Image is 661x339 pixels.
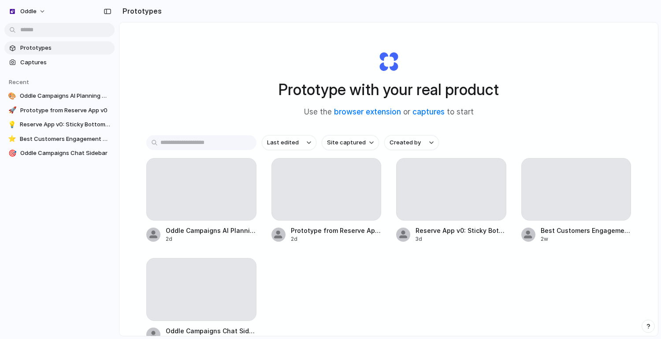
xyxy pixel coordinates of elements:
a: Prototypes [4,41,115,55]
a: Captures [4,56,115,69]
span: Created by [390,138,421,147]
span: Oddle Campaigns Chat Sidebar [166,326,256,335]
a: 🎨Oddle Campaigns AI Planning Modal [4,89,115,103]
span: Oddle Campaigns AI Planning Modal [20,92,111,100]
a: 🎯Oddle Campaigns Chat Sidebar [4,147,115,160]
div: 🚀 [8,106,17,115]
span: Captures [20,58,111,67]
button: Oddle [4,4,50,18]
span: Best Customers Engagement Component [541,226,631,235]
a: browser extension [334,107,401,116]
button: Created by [384,135,439,150]
span: Prototype from Reserve App v0 [20,106,111,115]
a: Best Customers Engagement Component2w [521,158,631,243]
span: Use the or to start [304,107,474,118]
button: Site captured [322,135,379,150]
h2: Prototypes [119,6,162,16]
span: Oddle Campaigns AI Planning Modal [166,226,256,235]
div: 2d [291,235,382,243]
div: ⭐ [8,135,16,144]
span: Last edited [267,138,299,147]
button: Last edited [262,135,316,150]
a: ⭐Best Customers Engagement Component [4,133,115,146]
span: Reserve App v0: Sticky Bottom Navigation [20,120,111,129]
h1: Prototype with your real product [279,78,499,101]
a: Prototype from Reserve App v02d [271,158,382,243]
div: 2w [541,235,631,243]
span: Oddle Campaigns Chat Sidebar [20,149,111,158]
span: Prototype from Reserve App v0 [291,226,382,235]
div: 🎨 [8,92,16,100]
span: Prototypes [20,44,111,52]
span: Recent [9,78,29,85]
a: captures [412,107,445,116]
a: Reserve App v0: Sticky Bottom Navigation3d [396,158,506,243]
a: 🚀Prototype from Reserve App v0 [4,104,115,117]
div: 3d [416,235,506,243]
div: 💡 [8,120,16,129]
a: Oddle Campaigns AI Planning Modal2d [146,158,256,243]
div: 2d [166,235,256,243]
span: Site captured [327,138,366,147]
span: Oddle [20,7,37,16]
span: Best Customers Engagement Component [20,135,111,144]
span: Reserve App v0: Sticky Bottom Navigation [416,226,506,235]
a: 💡Reserve App v0: Sticky Bottom Navigation [4,118,115,131]
div: 🎯 [8,149,17,158]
